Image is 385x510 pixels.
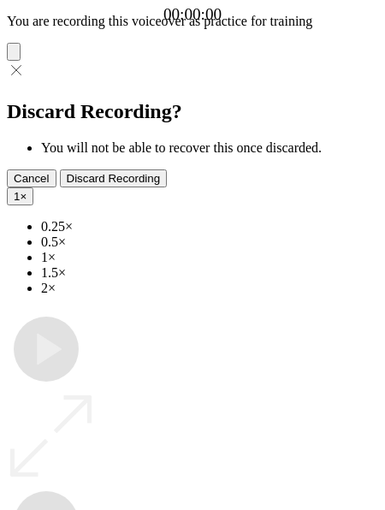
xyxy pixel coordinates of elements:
span: 1 [14,190,20,203]
li: You will not be able to recover this once discarded. [41,140,378,156]
button: Cancel [7,169,56,187]
li: 2× [41,281,378,296]
p: You are recording this voiceover as practice for training [7,14,378,29]
li: 0.25× [41,219,378,234]
li: 1.5× [41,265,378,281]
button: Discard Recording [60,169,168,187]
button: 1× [7,187,33,205]
a: 00:00:00 [163,5,222,24]
li: 1× [41,250,378,265]
h2: Discard Recording? [7,100,378,123]
li: 0.5× [41,234,378,250]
